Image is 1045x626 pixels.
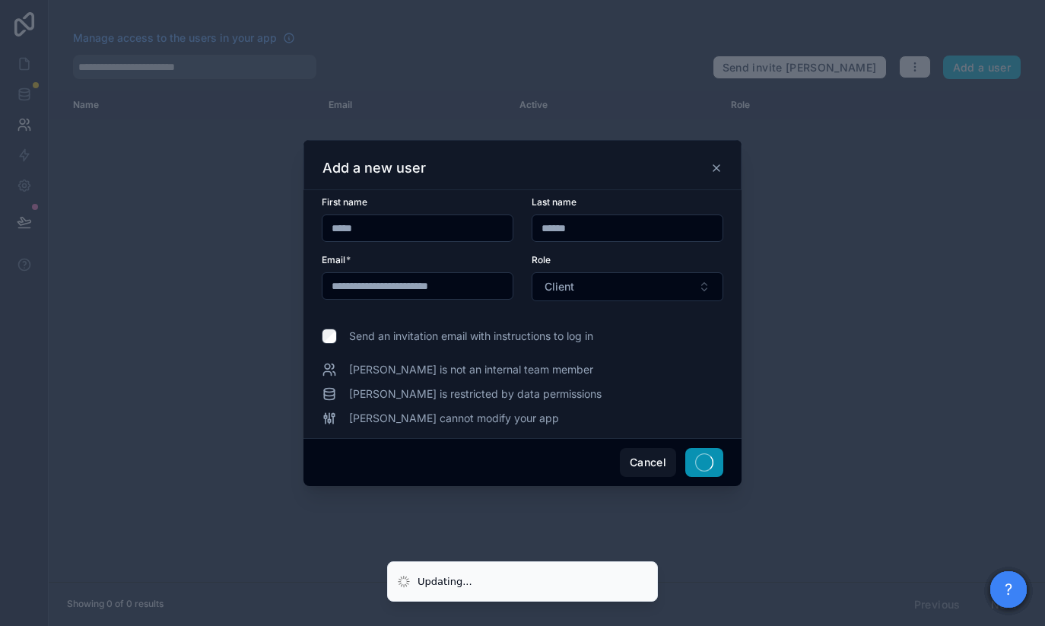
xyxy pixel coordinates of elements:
[349,411,559,426] span: [PERSON_NAME] cannot modify your app
[349,329,593,344] span: Send an invitation email with instructions to log in
[322,196,367,208] span: First name
[545,279,574,294] span: Client
[322,159,426,177] h3: Add a new user
[620,448,676,477] button: Cancel
[349,362,593,377] span: [PERSON_NAME] is not an internal team member
[532,254,551,265] span: Role
[418,574,472,589] div: Updating...
[532,196,576,208] span: Last name
[349,386,602,402] span: [PERSON_NAME] is restricted by data permissions
[532,272,723,301] button: Select Button
[322,329,337,344] input: Send an invitation email with instructions to log in
[990,571,1027,608] button: ?
[322,254,345,265] span: Email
